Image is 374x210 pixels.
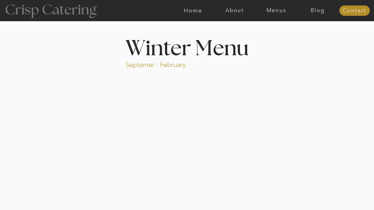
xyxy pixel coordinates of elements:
[339,8,370,14] a: Contact
[103,38,271,56] h1: Winter Menu
[297,8,339,14] a: Blog
[255,8,297,14] a: Menus
[172,8,214,14] a: Home
[214,8,255,14] a: About
[126,60,209,67] p: Septemer - February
